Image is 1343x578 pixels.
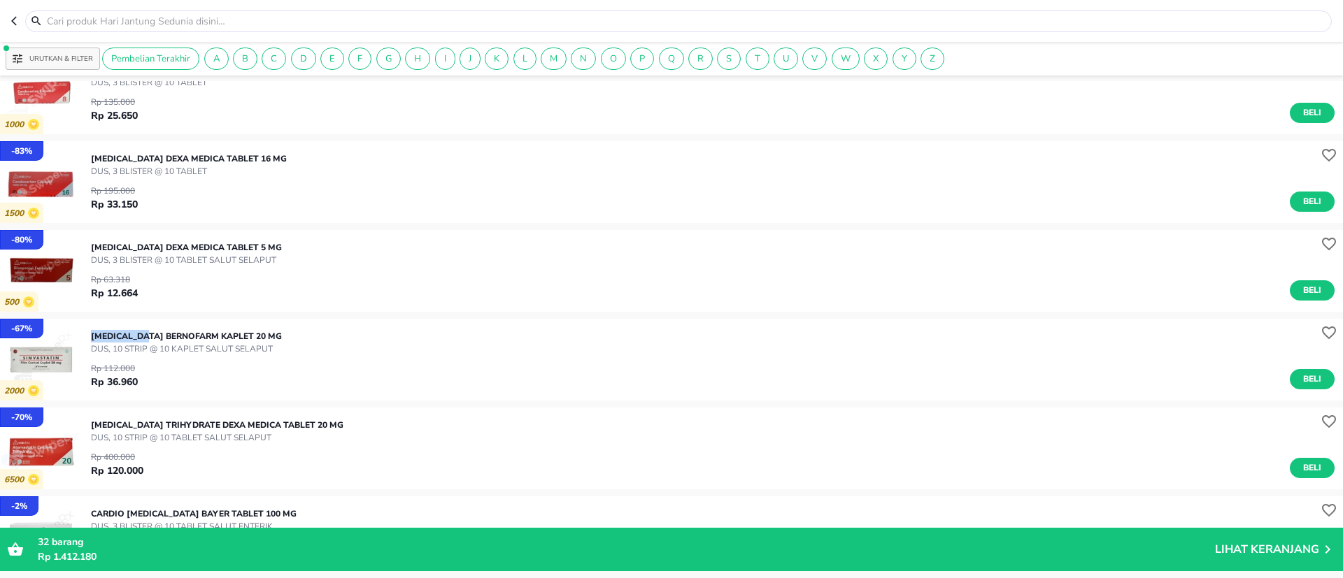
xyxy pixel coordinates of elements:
[1290,103,1335,123] button: Beli
[262,52,285,65] span: C
[688,48,713,70] div: R
[802,48,827,70] div: V
[376,48,401,70] div: G
[103,52,199,65] span: Pembelian Terakhir
[921,48,944,70] div: Z
[405,48,430,70] div: H
[689,52,712,65] span: R
[91,96,138,108] p: Rp 135.000
[571,52,595,65] span: N
[205,52,228,65] span: A
[893,52,916,65] span: Y
[91,507,297,520] p: CARDIO [MEDICAL_DATA] Bayer TABLET 100 MG
[91,165,287,178] p: DUS, 3 BLISTER @ 10 TABLET
[91,76,282,89] p: DUS, 3 BLISTER @ 10 TABLET
[91,254,282,266] p: DUS, 3 BLISTER @ 10 TABLET SALUT SELAPUT
[746,48,769,70] div: T
[29,54,93,64] p: Urutkan & Filter
[460,48,481,70] div: J
[45,14,1328,29] input: Cari produk Hari Jantung Sedunia disini…
[291,48,316,70] div: D
[921,52,944,65] span: Z
[485,52,508,65] span: K
[4,120,28,130] p: 1000
[6,48,100,70] button: Urutkan & Filter
[1300,194,1324,209] span: Beli
[1300,461,1324,475] span: Beli
[11,233,32,246] p: - 80 %
[91,431,343,444] p: DUS, 10 STRIP @ 10 TABLET SALUT SELAPUT
[11,411,32,424] p: - 70 %
[348,48,371,70] div: F
[1290,369,1335,389] button: Beli
[91,451,143,463] p: Rp 400.000
[832,52,859,65] span: W
[91,342,282,355] p: DUS, 10 STRIP @ 10 KAPLET SALUT SELAPUT
[91,330,282,342] p: [MEDICAL_DATA] Bernofarm KAPLET 20 MG
[91,463,143,478] p: Rp 120.000
[4,386,28,396] p: 2000
[91,197,138,212] p: Rp 33.150
[321,52,343,65] span: E
[485,48,509,70] div: K
[233,48,257,70] div: B
[38,535,49,549] span: 32
[349,52,371,65] span: F
[864,48,888,70] div: X
[631,52,653,65] span: P
[11,322,32,335] p: - 67 %
[11,500,27,512] p: - 2 %
[91,241,282,254] p: [MEDICAL_DATA] Dexa Medica TABLET 5 MG
[436,52,455,65] span: I
[803,52,826,65] span: V
[774,48,798,70] div: U
[774,52,797,65] span: U
[460,52,480,65] span: J
[659,48,684,70] div: Q
[91,520,297,533] p: DUS, 3 BLISTER @ 10 TABLET SALUT ENTERIK
[91,273,138,286] p: Rp 63.318
[514,52,536,65] span: L
[602,52,625,65] span: O
[893,48,916,70] div: Y
[746,52,769,65] span: T
[541,48,567,70] div: M
[11,145,32,157] p: - 83 %
[541,52,566,65] span: M
[38,535,1215,549] p: barang
[204,48,229,70] div: A
[91,108,138,123] p: Rp 25.650
[320,48,344,70] div: E
[91,185,138,197] p: Rp 195.000
[513,48,537,70] div: L
[38,550,97,563] span: Rp 1.412.180
[717,48,741,70] div: S
[1290,458,1335,478] button: Beli
[4,208,28,219] p: 1500
[91,362,138,375] p: Rp 112.000
[1290,280,1335,301] button: Beli
[601,48,626,70] div: O
[435,48,455,70] div: I
[377,52,400,65] span: G
[102,48,199,70] div: Pembelian Terakhir
[865,52,887,65] span: X
[234,52,257,65] span: B
[1300,106,1324,120] span: Beli
[4,297,23,308] p: 500
[718,52,740,65] span: S
[91,286,138,301] p: Rp 12.664
[660,52,683,65] span: Q
[4,475,28,485] p: 6500
[1300,283,1324,298] span: Beli
[91,375,138,389] p: Rp 36.960
[292,52,315,65] span: D
[571,48,596,70] div: N
[262,48,286,70] div: C
[630,48,654,70] div: P
[1290,192,1335,212] button: Beli
[406,52,429,65] span: H
[832,48,860,70] div: W
[91,152,287,165] p: [MEDICAL_DATA] Dexa Medica TABLET 16 MG
[1300,372,1324,386] span: Beli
